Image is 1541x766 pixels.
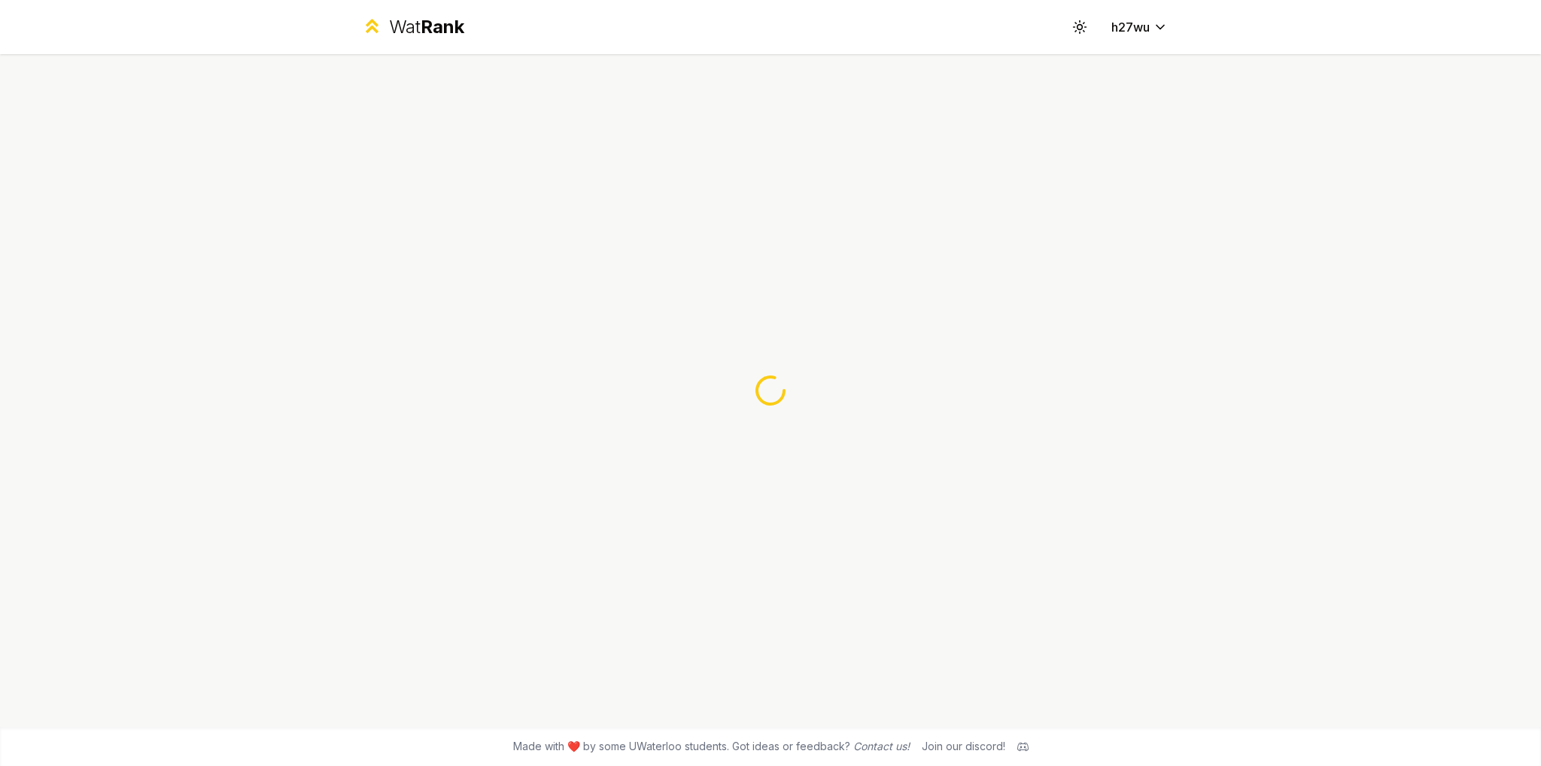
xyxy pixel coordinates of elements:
[421,16,464,38] span: Rank
[361,15,464,39] a: WatRank
[1111,18,1150,36] span: h27wu
[922,739,1005,754] div: Join our discord!
[513,739,910,754] span: Made with ❤️ by some UWaterloo students. Got ideas or feedback?
[853,740,910,752] a: Contact us!
[1099,14,1180,41] button: h27wu
[389,15,464,39] div: Wat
